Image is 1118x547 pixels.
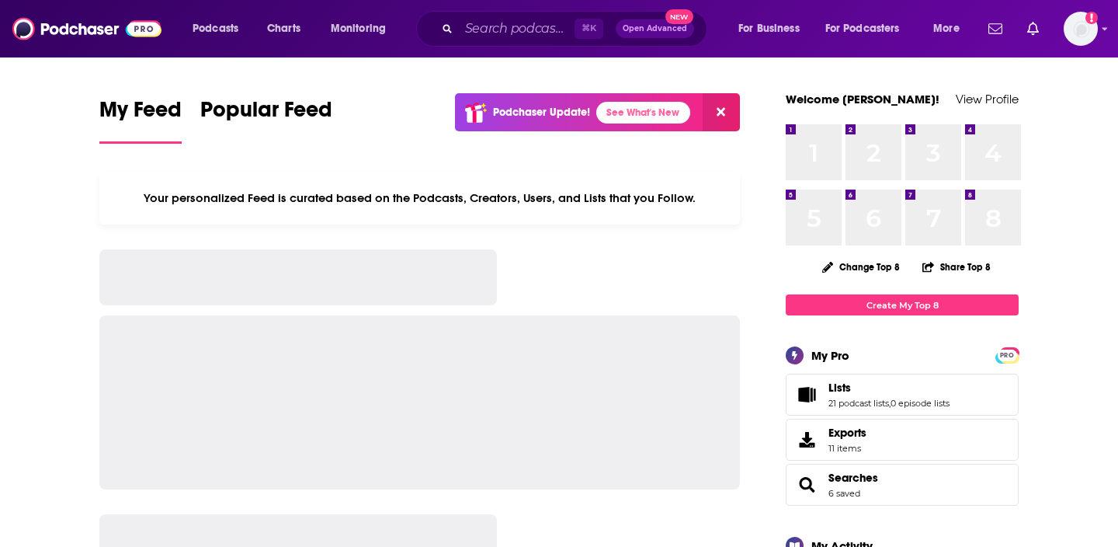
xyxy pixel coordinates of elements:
[182,16,259,41] button: open menu
[623,25,687,33] span: Open Advanced
[891,398,950,409] a: 0 episode lists
[889,398,891,409] span: ,
[786,92,939,106] a: Welcome [PERSON_NAME]!
[99,96,182,132] span: My Feed
[825,18,900,40] span: For Podcasters
[828,381,851,395] span: Lists
[828,443,866,454] span: 11 items
[200,96,332,132] span: Popular Feed
[459,16,575,41] input: Search podcasts, credits, & more...
[791,429,822,451] span: Exports
[200,96,332,144] a: Popular Feed
[616,19,694,38] button: Open AdvancedNew
[828,471,878,485] a: Searches
[193,18,238,40] span: Podcasts
[1064,12,1098,46] span: Logged in as megcassidy
[665,9,693,24] span: New
[596,102,690,124] a: See What's New
[811,348,849,363] div: My Pro
[431,11,722,47] div: Search podcasts, credits, & more...
[998,349,1016,361] a: PRO
[738,18,800,40] span: For Business
[791,474,822,496] a: Searches
[786,294,1019,315] a: Create My Top 8
[331,18,386,40] span: Monitoring
[922,252,991,282] button: Share Top 8
[1085,12,1098,24] svg: Add a profile image
[1021,16,1045,42] a: Show notifications dropdown
[99,172,740,225] div: Your personalized Feed is curated based on the Podcasts, Creators, Users, and Lists that you Follow.
[828,426,866,440] span: Exports
[1064,12,1098,46] img: User Profile
[933,18,960,40] span: More
[257,16,310,41] a: Charts
[956,92,1019,106] a: View Profile
[575,19,603,39] span: ⌘ K
[1064,12,1098,46] button: Show profile menu
[727,16,819,41] button: open menu
[12,14,161,44] img: Podchaser - Follow, Share and Rate Podcasts
[815,16,922,41] button: open menu
[320,16,406,41] button: open menu
[813,257,909,277] button: Change Top 8
[493,106,590,119] p: Podchaser Update!
[922,16,979,41] button: open menu
[828,488,860,499] a: 6 saved
[786,374,1019,416] span: Lists
[786,419,1019,461] a: Exports
[828,398,889,409] a: 21 podcast lists
[998,350,1016,361] span: PRO
[828,381,950,395] a: Lists
[99,96,182,144] a: My Feed
[786,464,1019,506] span: Searches
[982,16,1009,42] a: Show notifications dropdown
[791,384,822,406] a: Lists
[267,18,300,40] span: Charts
